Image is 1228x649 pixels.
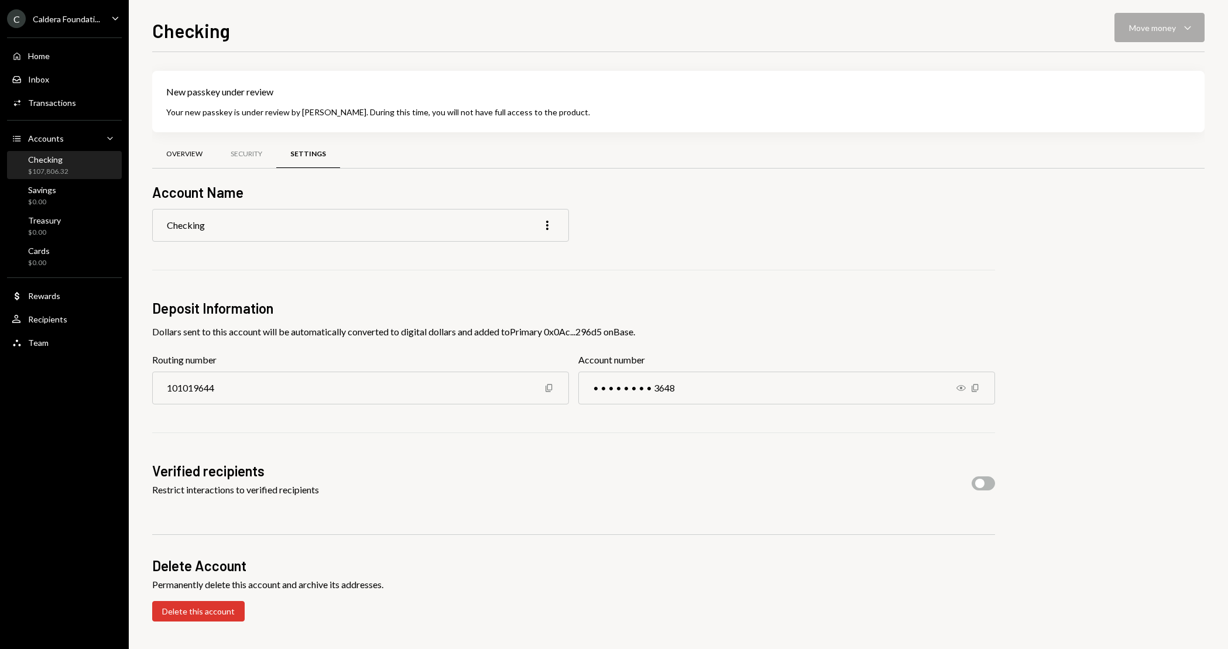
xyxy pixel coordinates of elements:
[290,149,326,159] div: Settings
[152,578,995,592] div: Permanently delete this account and archive its addresses.
[166,85,1191,99] div: New passkey under review
[167,219,205,231] div: Checking
[578,372,995,404] div: • • • • • • • • 3648
[28,51,50,61] div: Home
[28,258,50,268] div: $0.00
[166,106,1191,118] div: Your new passkey is under review by [PERSON_NAME]. During this time, you will not have full acces...
[7,285,122,306] a: Rewards
[276,139,340,169] a: Settings
[7,212,122,240] a: Treasury$0.00
[7,332,122,353] a: Team
[152,183,995,202] h2: Account Name
[7,308,122,329] a: Recipients
[33,14,100,24] div: Caldera Foundati...
[28,74,49,84] div: Inbox
[28,228,61,238] div: $0.00
[28,338,49,348] div: Team
[152,19,230,42] h1: Checking
[152,353,569,367] label: Routing number
[152,461,319,480] h2: Verified recipients
[152,325,995,339] div: Dollars sent to this account will be automatically converted to digital dollars and added to Prim...
[7,9,26,28] div: C
[7,181,122,210] a: Savings$0.00
[28,314,67,324] div: Recipients
[152,556,995,575] h2: Delete Account
[152,483,319,497] div: Restrict interactions to verified recipients
[231,149,262,159] div: Security
[28,98,76,108] div: Transactions
[152,372,569,404] div: 101019644
[7,68,122,90] a: Inbox
[166,149,203,159] div: Overview
[7,128,122,149] a: Accounts
[7,242,122,270] a: Cards$0.00
[152,298,995,318] h2: Deposit Information
[578,353,995,367] label: Account number
[28,197,56,207] div: $0.00
[28,215,61,225] div: Treasury
[152,139,217,169] a: Overview
[217,139,276,169] a: Security
[7,45,122,66] a: Home
[28,291,60,301] div: Rewards
[28,154,68,164] div: Checking
[7,151,122,179] a: Checking$107,806.32
[7,92,122,113] a: Transactions
[28,246,50,256] div: Cards
[28,167,68,177] div: $107,806.32
[152,601,245,621] button: Delete this account
[28,133,64,143] div: Accounts
[28,185,56,195] div: Savings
